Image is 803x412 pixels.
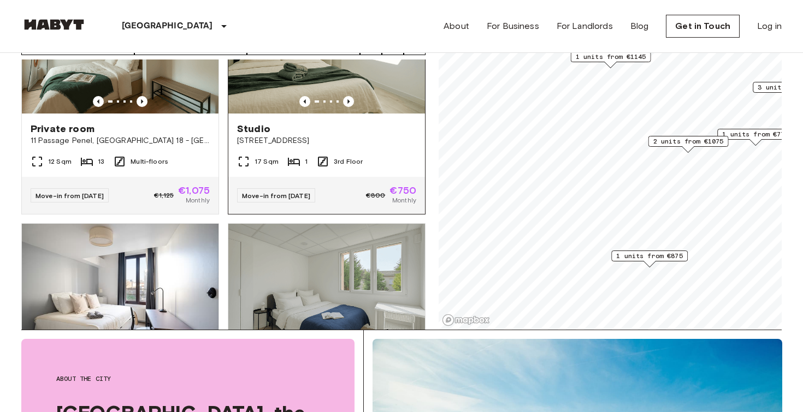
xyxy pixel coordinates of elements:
span: €750 [389,186,416,195]
div: Map marker [611,250,688,267]
span: About the city [56,374,320,384]
span: Studio [237,122,270,135]
div: Map marker [648,136,729,153]
span: €800 [366,190,386,200]
button: Previous image [343,96,354,107]
span: Monthly [392,195,416,205]
span: Private room [31,122,95,135]
button: Previous image [299,96,310,107]
span: Multi-floors [131,157,168,166]
a: Get in Touch [666,15,740,38]
img: Marketing picture of unit FR-18-010-013-001 [228,224,425,355]
a: For Business [487,20,539,33]
span: 3rd Floor [334,157,363,166]
a: About [444,20,469,33]
span: 1 units from €775 [722,129,789,139]
span: €1,075 [178,186,210,195]
a: Blog [630,20,649,33]
span: 13 [98,157,104,166]
span: 11 Passage Penel, [GEOGRAPHIC_DATA] 18 - [GEOGRAPHIC_DATA] [31,135,210,146]
img: Marketing picture of unit FR-18-001-001-07H [22,224,219,355]
span: Move-in from [DATE] [36,192,104,200]
a: Log in [757,20,782,33]
span: 1 [305,157,308,166]
span: [STREET_ADDRESS] [237,135,416,146]
span: 17 Sqm [255,157,279,166]
span: 1 units from €875 [616,251,683,261]
button: Previous image [93,96,104,107]
span: 12 Sqm [48,157,72,166]
div: Map marker [571,51,651,68]
span: Move-in from [DATE] [242,192,310,200]
span: Monthly [186,195,210,205]
a: Mapbox logo [442,314,490,326]
div: Map marker [717,129,794,146]
span: 1 units from €1145 [576,52,646,62]
a: For Landlords [557,20,613,33]
button: Previous image [137,96,147,107]
span: 2 units from €1075 [653,136,724,146]
img: Habyt [21,19,87,30]
p: [GEOGRAPHIC_DATA] [122,20,213,33]
span: €1,125 [154,190,174,200]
